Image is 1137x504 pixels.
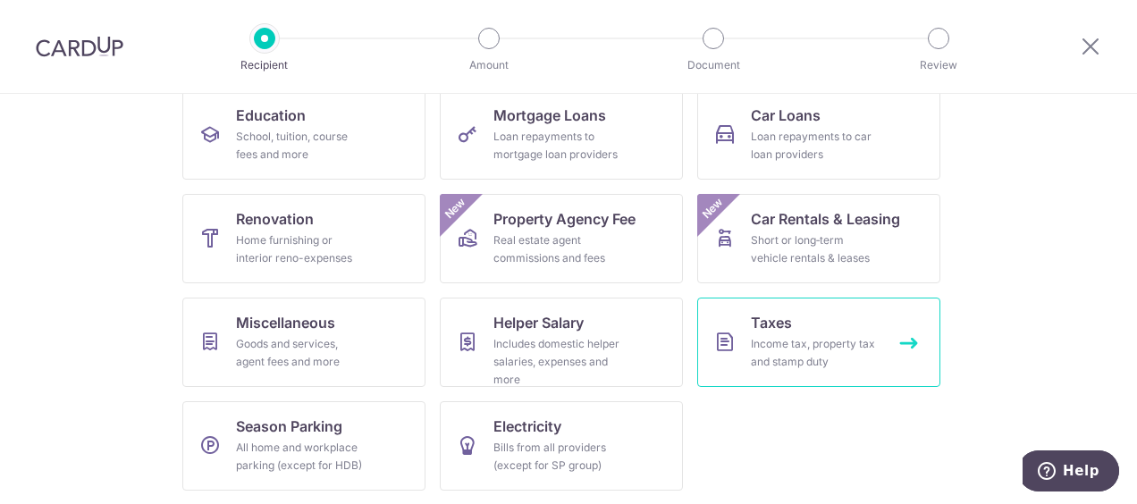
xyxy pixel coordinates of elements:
[697,90,940,180] a: Car LoansLoan repayments to car loan providers
[698,194,728,223] span: New
[440,194,683,283] a: Property Agency FeeReal estate agent commissions and feesNew
[236,105,306,126] span: Education
[440,298,683,387] a: Helper SalaryIncludes domestic helper salaries, expenses and more
[182,298,425,387] a: MiscellaneousGoods and services, agent fees and more
[236,439,365,475] div: All home and workplace parking (except for HDB)
[751,312,792,333] span: Taxes
[36,36,123,57] img: CardUp
[493,416,561,437] span: Electricity
[236,416,342,437] span: Season Parking
[236,312,335,333] span: Miscellaneous
[751,128,880,164] div: Loan repayments to car loan providers
[440,90,683,180] a: Mortgage LoansLoan repayments to mortgage loan providers
[182,90,425,180] a: EducationSchool, tuition, course fees and more
[236,128,365,164] div: School, tuition, course fees and more
[697,298,940,387] a: TaxesIncome tax, property tax and stamp duty
[40,13,77,29] span: Help
[751,231,880,267] div: Short or long‑term vehicle rentals & leases
[198,56,331,74] p: Recipient
[423,56,555,74] p: Amount
[182,194,425,283] a: RenovationHome furnishing or interior reno-expenses
[493,105,606,126] span: Mortgage Loans
[182,401,425,491] a: Season ParkingAll home and workplace parking (except for HDB)
[493,128,622,164] div: Loan repayments to mortgage loan providers
[751,335,880,371] div: Income tax, property tax and stamp duty
[1023,450,1119,495] iframe: Opens a widget where you can find more information
[751,105,821,126] span: Car Loans
[493,439,622,475] div: Bills from all providers (except for SP group)
[872,56,1005,74] p: Review
[493,231,622,267] div: Real estate agent commissions and fees
[493,312,584,333] span: Helper Salary
[751,208,900,230] span: Car Rentals & Leasing
[236,208,314,230] span: Renovation
[647,56,779,74] p: Document
[440,401,683,491] a: ElectricityBills from all providers (except for SP group)
[236,335,365,371] div: Goods and services, agent fees and more
[493,335,622,389] div: Includes domestic helper salaries, expenses and more
[441,194,470,223] span: New
[493,208,636,230] span: Property Agency Fee
[697,194,940,283] a: Car Rentals & LeasingShort or long‑term vehicle rentals & leasesNew
[236,231,365,267] div: Home furnishing or interior reno-expenses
